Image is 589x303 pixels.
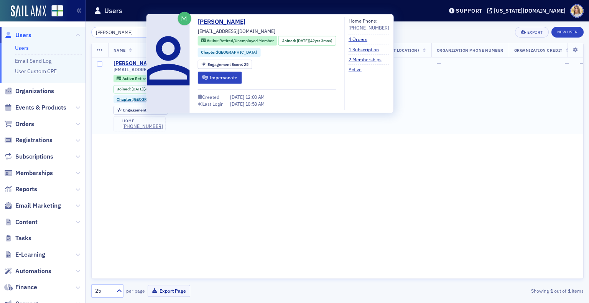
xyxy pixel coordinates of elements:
span: Active [122,76,135,81]
div: Home Phone: [349,17,389,31]
a: Registrations [4,136,53,144]
span: Active [207,38,219,43]
span: Reports [15,185,37,193]
button: Impersonate [198,72,242,84]
h1: Users [104,6,122,15]
span: — [580,60,584,67]
span: Retired/Unemployed Member [135,76,189,81]
span: 10:58 AM [245,101,265,107]
a: Reports [4,185,37,193]
a: Automations [4,267,51,275]
a: Active [349,66,367,73]
span: Profile [570,4,584,18]
a: Events & Products [4,103,66,112]
div: (42yrs 3mos) [297,38,332,44]
span: Name [114,47,126,53]
a: 2 Memberships [349,56,387,63]
span: Users [15,31,31,39]
a: E-Learning [4,251,45,259]
img: SailAMX [51,5,63,17]
div: Showing out of items [425,287,584,294]
span: Events & Products [15,103,66,112]
a: Chapter:[GEOGRAPHIC_DATA] [117,97,173,102]
strong: 1 [566,287,572,294]
span: E-Learning [15,251,45,259]
span: Engagement Score : [207,61,244,67]
a: User Custom CPE [15,68,57,75]
span: [EMAIL_ADDRESS][DOMAIN_NAME] [114,67,191,72]
div: 25 [207,62,248,66]
label: per page [126,287,145,294]
a: [PHONE_NUMBER] [122,123,163,129]
a: Active Retired/Unemployed Member [201,38,273,44]
div: home [122,119,163,123]
span: Organizations [15,87,54,95]
span: — [565,60,569,67]
div: Chapter: [114,95,176,103]
span: Tasks [15,234,31,242]
a: Organizations [4,87,54,95]
span: Retired/Unemployed Member [219,38,274,43]
span: [EMAIL_ADDRESS][DOMAIN_NAME] [198,28,275,34]
div: Chapter: [198,48,261,57]
input: Search… [91,27,165,38]
a: [PERSON_NAME] [114,60,156,67]
a: 1 Subscription [349,46,385,52]
span: [DATE] [297,38,309,43]
span: Email Marketing [15,201,61,210]
div: Created [202,95,219,99]
span: Chapter : [117,97,133,102]
a: Memberships [4,169,53,177]
span: Joined : [117,87,132,92]
div: Support [456,7,482,14]
a: [PERSON_NAME] [198,17,251,26]
span: Memberships [15,169,53,177]
a: View Homepage [46,5,63,18]
a: [PHONE_NUMBER] [349,24,389,31]
button: Export Page [148,285,190,297]
span: Automations [15,267,51,275]
span: Organization Phone Number [437,47,503,53]
a: New User [551,27,584,38]
span: Orders [15,120,34,128]
div: Last Login [202,102,224,106]
span: Content [15,218,38,226]
span: — [437,60,441,67]
span: Subscriptions [15,152,53,161]
strong: 1 [549,287,554,294]
span: Chapter : [201,49,217,55]
div: (42yrs 3mos) [132,87,167,92]
div: Active: Active: Retired/Unemployed Member [198,36,277,46]
div: Engagement Score: 25 [198,59,252,69]
button: [US_STATE][DOMAIN_NAME] [487,8,568,13]
a: Subscriptions [4,152,53,161]
div: Joined: 1983-05-17 00:00:00 [114,85,171,93]
span: Engagement Score : [123,107,160,113]
a: Users [4,31,31,39]
a: Finance [4,283,37,292]
img: SailAMX [11,5,46,18]
div: 25 [95,287,112,295]
a: Chapter:[GEOGRAPHIC_DATA] [201,49,257,56]
span: 12:00 AM [245,94,265,100]
a: 4 Orders [349,36,373,43]
div: 25 [123,108,164,112]
span: [DATE] [132,86,143,92]
div: Export [527,30,543,34]
div: Engagement Score: 25 [114,106,168,114]
a: Tasks [4,234,31,242]
span: Finance [15,283,37,292]
div: [US_STATE][DOMAIN_NAME] [494,7,566,14]
span: Organization Credit [514,47,563,53]
a: Email Marketing [4,201,61,210]
a: Users [15,44,29,51]
a: Active Retired/Unemployed Member [117,76,189,81]
a: Content [4,218,38,226]
div: Active: Active: Retired/Unemployed Member [114,75,193,82]
a: Email Send Log [15,57,51,64]
span: [DATE] [230,101,245,107]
